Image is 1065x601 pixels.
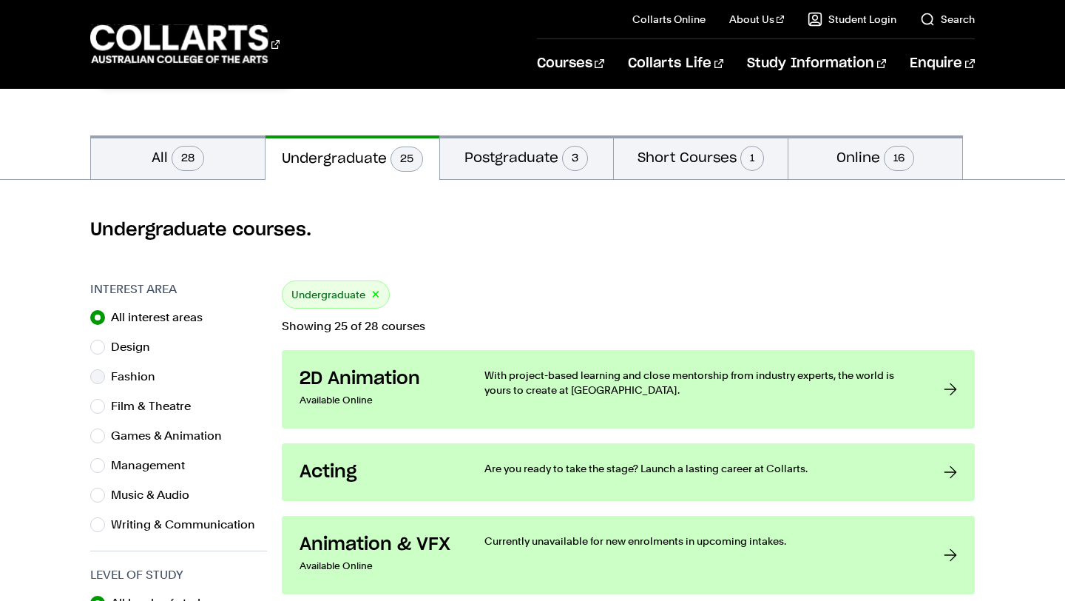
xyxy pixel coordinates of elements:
[484,534,913,548] p: Currently unavailable for new enrolments in upcoming intakes.
[282,281,390,309] div: Undergraduate
[440,135,614,179] button: Postgraduate3
[300,368,455,390] h3: 2D Animation
[808,12,896,27] a: Student Login
[632,12,706,27] a: Collarts Online
[628,39,723,88] a: Collarts Life
[537,39,604,88] a: Courses
[90,23,280,65] div: Go to homepage
[266,135,439,180] button: Undergraduate25
[300,461,455,483] h3: Acting
[90,566,267,584] h3: Level of Study
[740,146,764,171] span: 1
[111,426,234,446] label: Games & Animation
[300,556,455,577] p: Available Online
[91,135,265,179] button: All28
[484,368,913,397] p: With project-based learning and close mentorship from industry experts, the world is yours to cre...
[747,39,886,88] a: Study Information
[282,350,974,429] a: 2D Animation Available Online With project-based learning and close mentorship from industry expe...
[390,147,423,172] span: 25
[111,366,167,387] label: Fashion
[884,146,914,171] span: 16
[111,514,267,535] label: Writing & Communication
[484,461,913,476] p: Are you ready to take the stage? Launch a lasting career at Collarts.
[111,455,197,476] label: Management
[172,146,204,171] span: 28
[910,39,974,88] a: Enquire
[562,146,588,171] span: 3
[300,534,455,556] h3: Animation & VFX
[90,218,974,242] h2: Undergraduate courses.
[282,516,974,594] a: Animation & VFX Available Online Currently unavailable for new enrolments in upcoming intakes.
[282,443,974,501] a: Acting Are you ready to take the stage? Launch a lasting career at Collarts.
[920,12,975,27] a: Search
[111,307,214,328] label: All interest areas
[90,281,267,298] h3: Interest Area
[111,485,201,506] label: Music & Audio
[614,135,788,179] button: Short Courses1
[111,396,203,417] label: Film & Theatre
[371,286,380,303] button: ×
[729,12,784,27] a: About Us
[300,390,455,411] p: Available Online
[788,135,962,179] button: Online16
[282,320,974,332] p: Showing 25 of 28 courses
[111,337,162,357] label: Design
